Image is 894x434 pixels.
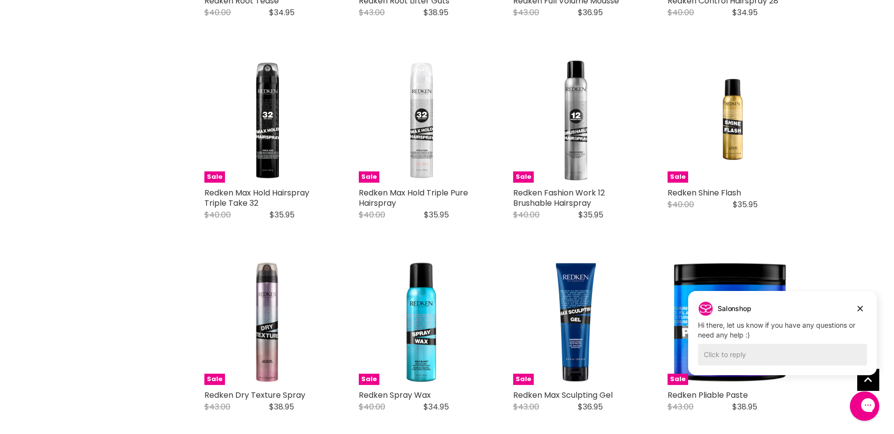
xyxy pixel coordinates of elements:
span: $35.95 [270,209,295,220]
span: Sale [204,374,225,385]
a: Redken Fashion Work 12 Brushable Hairspray Redken Fashion Work 12 Brushable Hairspray Sale [513,58,638,183]
span: $34.95 [424,401,449,412]
span: $40.00 [668,7,694,18]
span: $34.95 [733,7,758,18]
span: $36.95 [578,7,603,18]
span: $35.95 [578,209,603,220]
span: $40.00 [668,199,694,210]
a: Redken Max Hold Triple Pure Hairspray [359,187,468,209]
span: $35.95 [424,209,449,220]
span: $38.95 [424,7,449,18]
a: Redken Fashion Work 12 Brushable Hairspray [513,187,605,209]
a: Redken Max Hold Triple Pure Hairspray Redken Max Hold Triple Pure Hairspray Sale [359,58,484,183]
span: $43.00 [668,401,694,412]
span: $40.00 [513,209,540,220]
a: Redken Max Hold Hairspray Triple Take 32 Redken Max Hold Hairspray Triple Take 32 Sale [204,58,329,183]
span: $35.95 [733,199,758,210]
span: Sale [668,171,688,183]
span: $34.95 [270,7,295,18]
span: Sale [359,171,379,183]
span: $43.00 [204,401,230,412]
span: $40.00 [204,209,231,220]
span: $40.00 [359,209,385,220]
iframe: Gorgias live chat campaigns [681,289,884,390]
span: $38.95 [733,401,758,412]
a: Redken Shine Flash Sale [668,58,793,183]
span: $36.95 [578,401,603,412]
a: Redken Spray Wax [359,389,431,401]
span: $40.00 [204,7,231,18]
span: $38.95 [270,401,295,412]
img: Redken Max Hold Triple Pure Hairspray [359,58,484,183]
a: Redken Spray Wax Redken Spray Wax Sale [359,260,484,385]
img: Redken Shine Flash [691,58,770,183]
iframe: Gorgias live chat messenger [845,388,884,424]
a: Redken Shine Flash [668,187,741,198]
img: Redken Pliable Paste [668,260,793,385]
a: Redken Max Sculpting Gel Redken Max Sculpting Gel Sale [513,260,638,385]
span: Sale [668,374,688,385]
img: Redken Max Sculpting Gel [513,260,638,385]
span: Sale [204,171,225,183]
span: Sale [513,374,534,385]
a: Redken Max Sculpting Gel [513,389,613,401]
img: Redken Max Hold Hairspray Triple Take 32 [204,58,329,183]
a: Redken Dry Texture Spray Sale [204,260,329,385]
span: $43.00 [513,7,539,18]
a: Redken Pliable Paste [668,389,748,401]
span: $40.00 [359,401,385,412]
a: Redken Max Hold Hairspray Triple Take 32 [204,187,309,209]
img: Redken Spray Wax [359,260,484,385]
a: Redken Pliable Paste Redken Pliable Paste Sale [668,260,793,385]
span: $43.00 [359,7,385,18]
img: Redken Dry Texture Spray [204,260,329,385]
a: Redken Dry Texture Spray [204,389,305,401]
img: Redken Fashion Work 12 Brushable Hairspray [513,58,638,183]
span: $43.00 [513,401,539,412]
span: Sale [513,171,534,183]
span: Sale [359,374,379,385]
